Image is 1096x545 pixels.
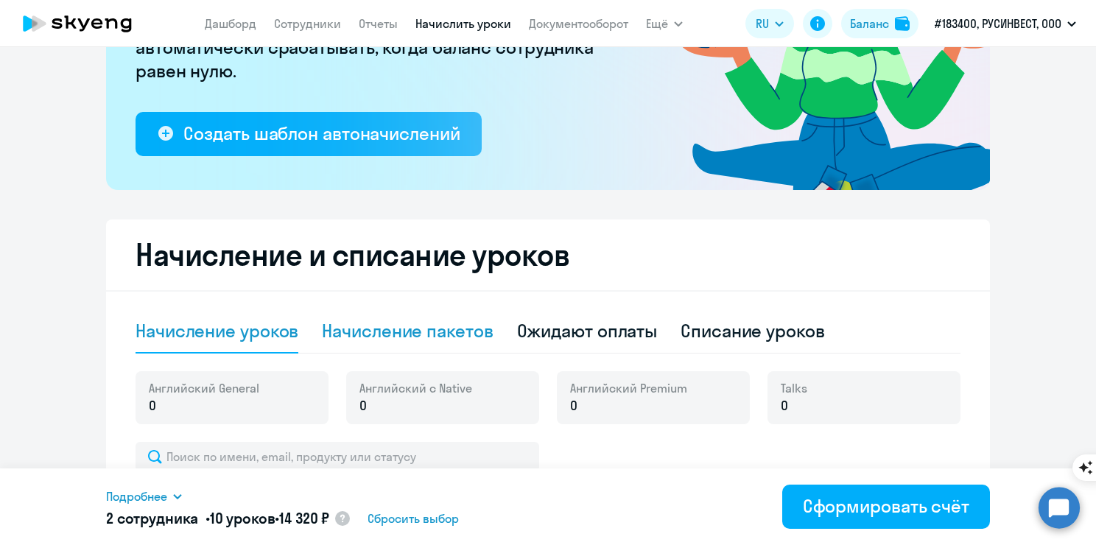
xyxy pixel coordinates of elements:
[782,485,990,529] button: Сформировать счёт
[368,510,459,527] span: Сбросить выбор
[841,9,918,38] button: Балансbalance
[517,319,658,342] div: Ожидают оплаты
[803,494,969,518] div: Сформировать счёт
[927,6,1083,41] button: #183400, РУСИНВЕСТ, ООО
[136,319,298,342] div: Начисление уроков
[279,509,329,527] span: 14 320 ₽
[756,15,769,32] span: RU
[274,16,341,31] a: Сотрудники
[895,16,910,31] img: balance
[136,112,482,156] button: Создать шаблон автоначислений
[149,396,156,415] span: 0
[106,488,167,505] span: Подробнее
[570,396,577,415] span: 0
[850,15,889,32] div: Баланс
[205,16,256,31] a: Дашборд
[210,509,275,527] span: 10 уроков
[681,319,825,342] div: Списание уроков
[529,16,628,31] a: Документооборот
[322,319,493,342] div: Начисление пакетов
[183,122,460,145] div: Создать шаблон автоначислений
[781,396,788,415] span: 0
[646,9,683,38] button: Ещё
[745,9,794,38] button: RU
[136,237,960,272] h2: Начисление и списание уроков
[570,380,687,396] span: Английский Premium
[935,15,1061,32] p: #183400, РУСИНВЕСТ, ООО
[106,508,329,529] h5: 2 сотрудника • •
[415,16,511,31] a: Начислить уроки
[781,380,807,396] span: Talks
[149,380,259,396] span: Английский General
[359,380,472,396] span: Английский с Native
[359,16,398,31] a: Отчеты
[136,442,539,471] input: Поиск по имени, email, продукту или статусу
[646,15,668,32] span: Ещё
[359,396,367,415] span: 0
